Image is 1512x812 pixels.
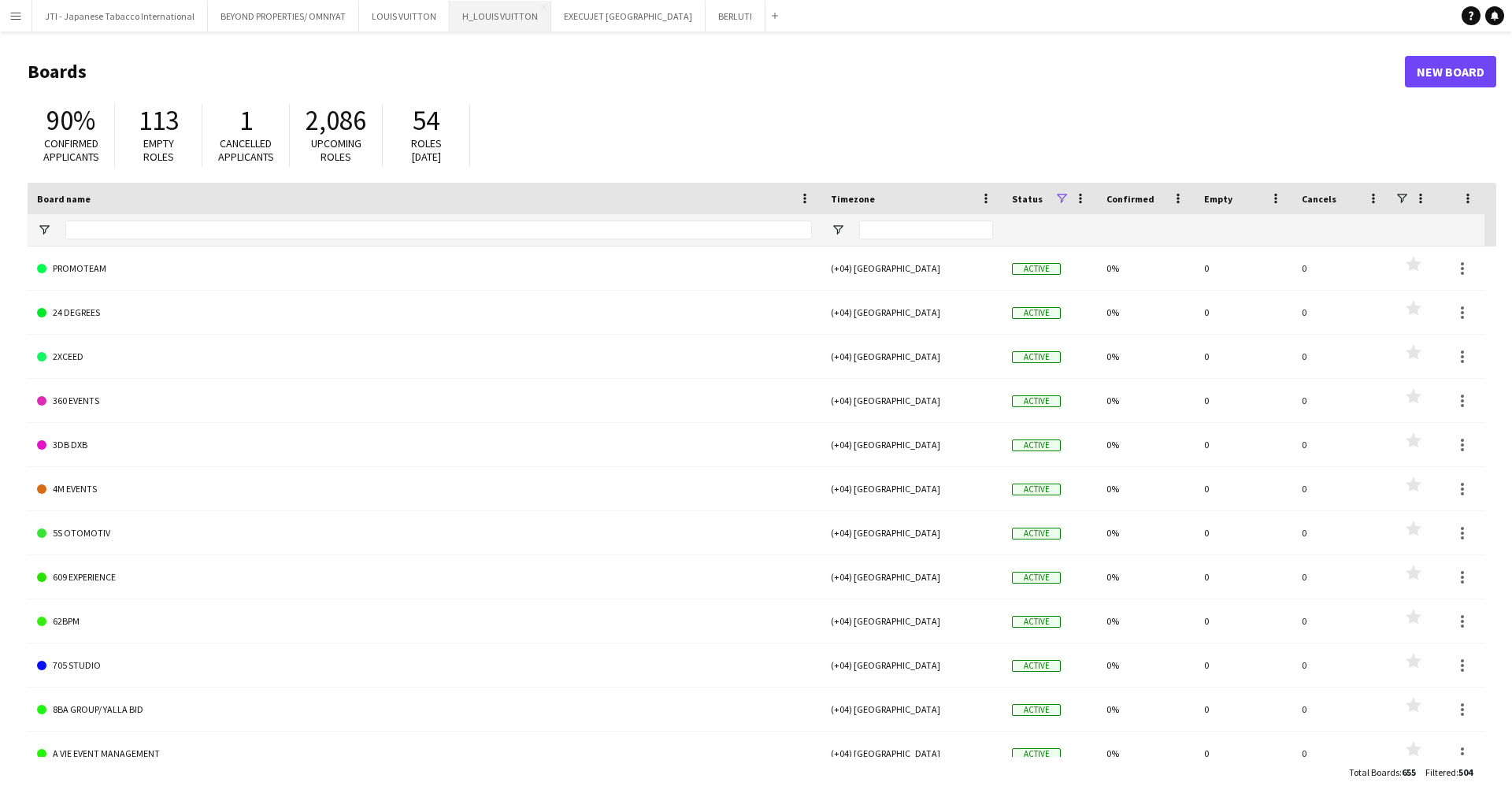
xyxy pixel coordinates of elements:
div: 0 [1195,335,1292,378]
div: (+04) [GEOGRAPHIC_DATA] [821,467,1002,510]
div: 0% [1097,423,1195,466]
div: 0 [1292,555,1390,599]
div: (+04) [GEOGRAPHIC_DATA] [821,555,1002,599]
a: A VIE EVENT MANAGEMENT [37,732,812,776]
a: PROMOTEAM [37,247,812,291]
div: 0 [1292,423,1390,466]
div: (+04) [GEOGRAPHIC_DATA] [821,423,1002,466]
span: Active [1012,307,1061,319]
a: 3DB DXB [37,423,812,467]
div: 0 [1292,467,1390,510]
span: Upcoming roles [311,136,361,164]
span: 1 [239,103,253,138]
div: (+04) [GEOGRAPHIC_DATA] [821,335,1002,378]
div: 0 [1195,291,1292,334]
span: Active [1012,395,1061,407]
a: 62BPM [37,599,812,643]
div: 0% [1097,688,1195,731]
span: Active [1012,484,1061,495]
div: 0% [1097,291,1195,334]
div: (+04) [GEOGRAPHIC_DATA] [821,247,1002,290]
div: : [1349,757,1416,788]
span: Active [1012,660,1061,672]
span: Empty roles [143,136,174,164]
button: Open Filter Menu [831,223,845,237]
a: 360 EVENTS [37,379,812,423]
div: 0 [1195,467,1292,510]
a: New Board [1405,56,1496,87]
div: 0 [1292,379,1390,422]
span: Confirmed [1106,193,1154,205]
button: BERLUTI [706,1,765,32]
div: 0% [1097,555,1195,599]
span: Cancelled applicants [218,136,274,164]
div: 0 [1292,291,1390,334]
div: (+04) [GEOGRAPHIC_DATA] [821,643,1002,687]
div: 0 [1292,732,1390,775]
button: EXECUJET [GEOGRAPHIC_DATA] [551,1,706,32]
span: 90% [46,103,95,138]
span: Active [1012,351,1061,363]
div: 0% [1097,732,1195,775]
div: 0 [1292,643,1390,687]
div: 0% [1097,247,1195,290]
span: Total Boards [1349,766,1399,778]
div: 0% [1097,511,1195,554]
span: Active [1012,616,1061,628]
input: Board name Filter Input [65,221,812,239]
div: 0 [1292,247,1390,290]
span: Roles [DATE] [411,136,442,164]
div: 0 [1292,688,1390,731]
span: Active [1012,704,1061,716]
span: Active [1012,572,1061,584]
a: 24 DEGREES [37,291,812,335]
div: 0 [1292,335,1390,378]
div: 0 [1195,688,1292,731]
a: 705 STUDIO [37,643,812,688]
span: 113 [139,103,179,138]
div: 0 [1195,423,1292,466]
span: 54 [413,103,439,138]
a: 8BA GROUP/ YALLA BID [37,688,812,732]
a: 5S OTOMOTIV [37,511,812,555]
div: 0 [1195,511,1292,554]
div: 0 [1195,599,1292,643]
span: 655 [1402,766,1416,778]
div: : [1425,757,1473,788]
div: 0 [1195,643,1292,687]
div: 0 [1195,379,1292,422]
span: 504 [1458,766,1473,778]
input: Timezone Filter Input [859,221,993,239]
div: 0% [1097,379,1195,422]
a: 4M EVENTS [37,467,812,511]
button: LOUIS VUITTON [359,1,450,32]
div: (+04) [GEOGRAPHIC_DATA] [821,732,1002,775]
span: Empty [1204,193,1232,205]
div: 0 [1292,599,1390,643]
a: 609 EXPERIENCE [37,555,812,599]
span: Active [1012,528,1061,539]
button: H_LOUIS VUITTON [450,1,551,32]
div: (+04) [GEOGRAPHIC_DATA] [821,688,1002,731]
span: Active [1012,748,1061,760]
span: Cancels [1302,193,1336,205]
button: Open Filter Menu [37,223,51,237]
div: 0% [1097,599,1195,643]
div: 0% [1097,335,1195,378]
div: (+04) [GEOGRAPHIC_DATA] [821,511,1002,554]
div: 0 [1195,555,1292,599]
span: Active [1012,439,1061,451]
div: 0% [1097,467,1195,510]
div: 0 [1195,732,1292,775]
span: Confirmed applicants [43,136,99,164]
span: 2,086 [306,103,366,138]
span: Status [1012,193,1043,205]
div: (+04) [GEOGRAPHIC_DATA] [821,599,1002,643]
div: 0 [1292,511,1390,554]
span: Board name [37,193,91,205]
a: 2XCEED [37,335,812,379]
button: JTI - Japanese Tabacco International [32,1,208,32]
span: Filtered [1425,766,1456,778]
div: 0 [1195,247,1292,290]
button: BEYOND PROPERTIES/ OMNIYAT [208,1,359,32]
